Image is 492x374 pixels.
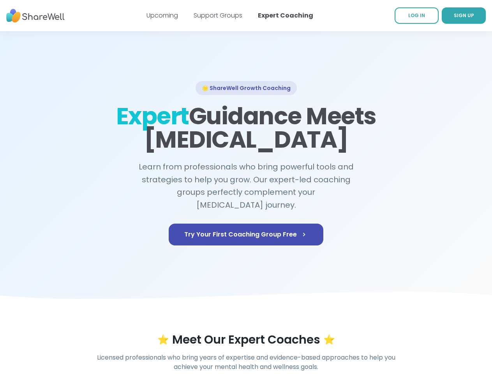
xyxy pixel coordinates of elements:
a: Support Groups [194,11,242,20]
h4: Licensed professionals who bring years of expertise and evidence-based approaches to help you ach... [97,353,396,372]
span: LOG IN [408,12,425,19]
span: Try Your First Coaching Group Free [184,230,308,239]
span: Expert [116,100,189,132]
h3: Meet Our Expert Coaches [172,333,320,347]
span: ⭐ [323,333,335,346]
img: ShareWell Nav Logo [6,5,65,26]
a: Expert Coaching [258,11,313,20]
h1: Guidance Meets [MEDICAL_DATA] [115,104,377,151]
a: Try Your First Coaching Group Free [169,224,323,245]
h2: Learn from professionals who bring powerful tools and strategies to help you grow. Our expert-led... [134,161,358,211]
a: Upcoming [146,11,178,20]
a: SIGN UP [442,7,486,24]
span: SIGN UP [454,12,474,19]
div: 🌟 ShareWell Growth Coaching [196,81,297,95]
a: LOG IN [395,7,439,24]
span: ⭐ [157,333,169,346]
